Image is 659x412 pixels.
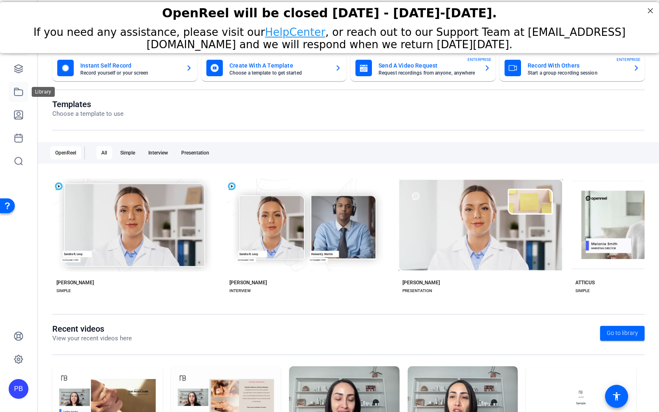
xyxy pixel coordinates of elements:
div: [PERSON_NAME] [229,279,267,286]
span: If you need any assistance, please visit our , or reach out to our Support Team at [EMAIL_ADDRESS... [33,24,626,49]
span: ENTERPRISE [467,56,491,63]
span: ENTERPRISE [617,56,640,63]
button: Instant Self RecordRecord yourself or your screen [52,55,197,81]
mat-card-title: Create With A Template [229,61,328,70]
div: All [96,146,112,159]
div: OpenReel [50,146,81,159]
mat-card-subtitle: Choose a template to get started [229,70,328,75]
div: [PERSON_NAME] [402,279,440,286]
div: INTERVIEW [229,288,251,294]
div: PRESENTATION [402,288,432,294]
mat-card-title: Record With Others [528,61,626,70]
div: Library [32,87,55,97]
p: Choose a template to use [52,109,124,119]
mat-card-title: Send A Video Request [379,61,477,70]
mat-card-title: Instant Self Record [80,61,179,70]
div: Interview [143,146,173,159]
div: SIMPLE [56,288,71,294]
mat-card-subtitle: Start a group recording session [528,70,626,75]
h1: Recent videos [52,324,132,334]
div: Presentation [176,146,214,159]
a: HelpCenter [265,24,325,36]
mat-icon: accessibility [612,391,622,401]
div: Simple [115,146,140,159]
mat-card-subtitle: Request recordings from anyone, anywhere [379,70,477,75]
div: [PERSON_NAME] [56,279,94,286]
p: View your recent videos here [52,334,132,343]
div: OpenReel will be closed [DATE] - [DATE]-[DATE]. [10,4,649,18]
button: Create With A TemplateChoose a template to get started [201,55,346,81]
a: Go to library [600,326,645,341]
span: Go to library [607,329,638,337]
button: Send A Video RequestRequest recordings from anyone, anywhereENTERPRISE [351,55,495,81]
h1: Templates [52,99,124,109]
button: Record With OthersStart a group recording sessionENTERPRISE [500,55,645,81]
div: PB [9,379,28,399]
div: ATTICUS [575,279,595,286]
div: SIMPLE [575,288,590,294]
mat-card-subtitle: Record yourself or your screen [80,70,179,75]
